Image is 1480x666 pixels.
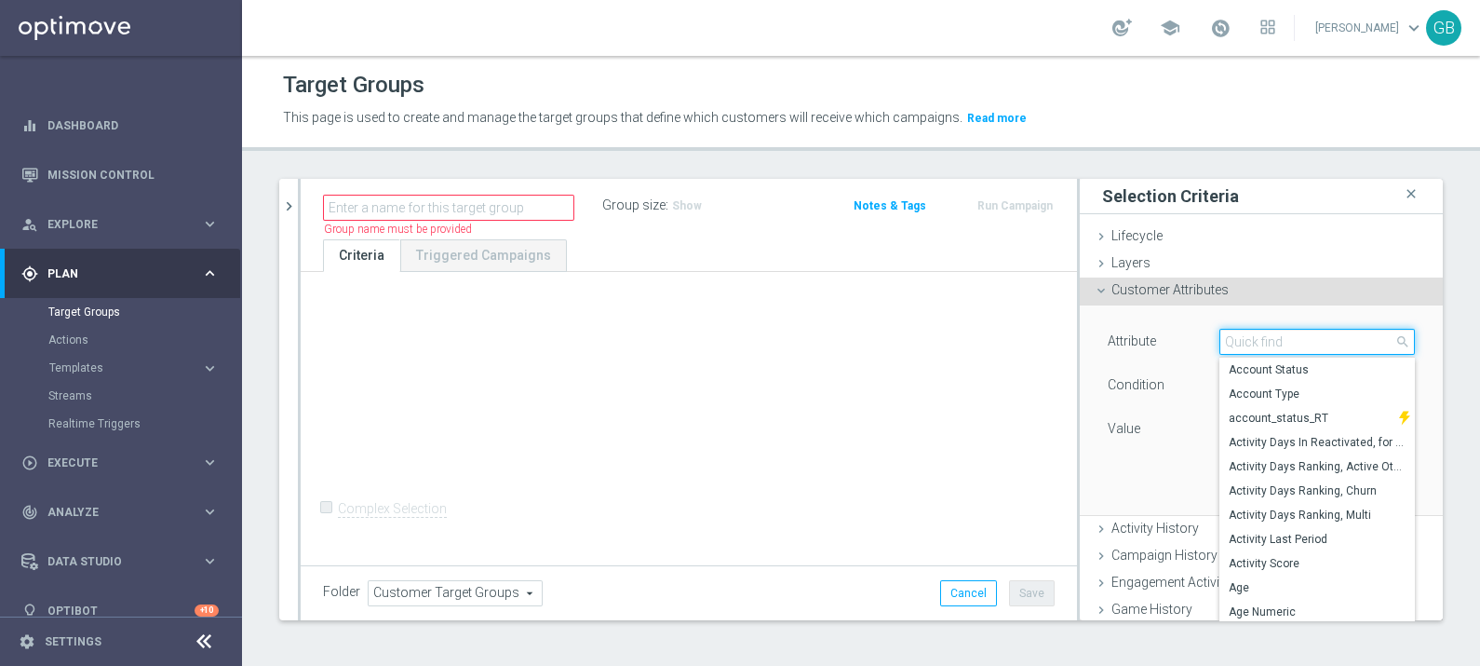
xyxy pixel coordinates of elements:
[1111,521,1199,536] span: Activity History
[1395,334,1410,349] span: search
[21,504,201,521] div: Analyze
[20,118,220,133] button: equalizer Dashboard
[48,382,240,410] div: Streams
[49,362,182,374] span: Templates
[48,333,194,347] a: Actions
[201,215,219,233] i: keyboard_arrow_right
[201,360,219,377] i: keyboard_arrow_right
[201,265,219,282] i: keyboard_arrow_right
[1102,185,1239,207] h3: Selection Criteria
[47,556,201,567] span: Data Studio
[400,239,567,272] a: Triggered Campaigns
[283,72,424,99] h1: Target Groups
[47,150,219,199] a: Mission Control
[323,195,574,221] input: Enter a name for this target group
[20,168,220,183] button: Mission Control
[21,603,38,619] i: lightbulb
[20,217,220,232] button: person_search Explore keyboard_arrow_right
[201,552,219,570] i: keyboard_arrow_right
[1111,228,1163,243] span: Lifecycle
[48,360,220,375] button: Templates keyboard_arrow_right
[45,636,101,647] a: Settings
[21,455,38,471] i: play_circle_outline
[1111,575,1230,590] span: Engagement Activity
[1404,18,1424,38] span: keyboard_arrow_down
[1108,377,1164,392] lable: Condition
[1229,508,1406,523] span: Activity Days Ranking, Multi
[48,305,194,319] a: Target Groups
[195,605,219,617] div: +10
[283,110,962,125] span: This page is used to create and manage the target groups that define which customers will receive...
[201,503,219,521] i: keyboard_arrow_right
[20,505,220,520] button: track_changes Analyze keyboard_arrow_right
[201,454,219,471] i: keyboard_arrow_right
[1229,532,1406,547] span: Activity Last Period
[21,117,38,134] i: equalizer
[47,507,201,518] span: Analyze
[1108,420,1140,437] label: Value
[21,101,219,150] div: Dashboard
[323,239,400,272] a: Criteria
[20,266,220,281] button: gps_fixed Plan keyboard_arrow_right
[47,219,201,230] span: Explore
[279,179,298,234] button: chevron_right
[1160,18,1180,38] span: school
[21,216,38,233] i: person_search
[852,196,928,216] button: Notes & Tags
[1229,387,1406,401] span: Account Type
[20,554,220,569] button: Data Studio keyboard_arrow_right
[47,268,201,279] span: Plan
[1229,605,1406,619] span: Age Numeric
[48,388,194,403] a: Streams
[338,500,447,518] label: Complex Selection
[1402,182,1420,207] i: close
[1229,556,1406,571] span: Activity Score
[19,633,35,650] i: settings
[1108,333,1156,348] lable: Attribute
[1009,580,1055,606] button: Save
[21,150,219,199] div: Mission Control
[48,354,240,382] div: Templates
[1111,602,1192,617] span: Game History
[21,265,201,282] div: Plan
[1399,406,1410,430] img: zipper.svg
[21,455,201,471] div: Execute
[1229,580,1406,595] span: Age
[1111,282,1229,297] span: Customer Attributes
[666,197,668,213] label: :
[49,362,201,374] div: Templates
[1313,14,1426,42] a: [PERSON_NAME]keyboard_arrow_down
[280,197,298,215] i: chevron_right
[47,586,195,635] a: Optibot
[47,101,219,150] a: Dashboard
[602,197,666,213] label: Group size
[47,457,201,469] span: Execute
[1229,362,1406,377] span: Account Status
[1111,548,1218,563] span: Campaign History
[20,604,220,618] button: lightbulb Optibot +10
[1229,435,1406,450] span: Activity Days In Reactivated, for Segmentation Layer
[1229,459,1406,474] span: Activity Days Ranking, Active Other
[21,586,219,635] div: Optibot
[48,298,240,326] div: Target Groups
[940,580,997,606] button: Cancel
[965,108,1029,129] button: Read more
[324,222,472,238] label: Group name must be provided
[1229,411,1390,426] span: account_status_RT
[48,416,194,431] a: Realtime Triggers
[21,265,38,282] i: gps_fixed
[1111,255,1150,270] span: Layers
[1219,329,1415,355] input: Quick find
[1229,483,1406,498] span: Activity Days Ranking, Churn
[21,504,38,521] i: track_changes
[20,455,220,470] button: play_circle_outline Execute keyboard_arrow_right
